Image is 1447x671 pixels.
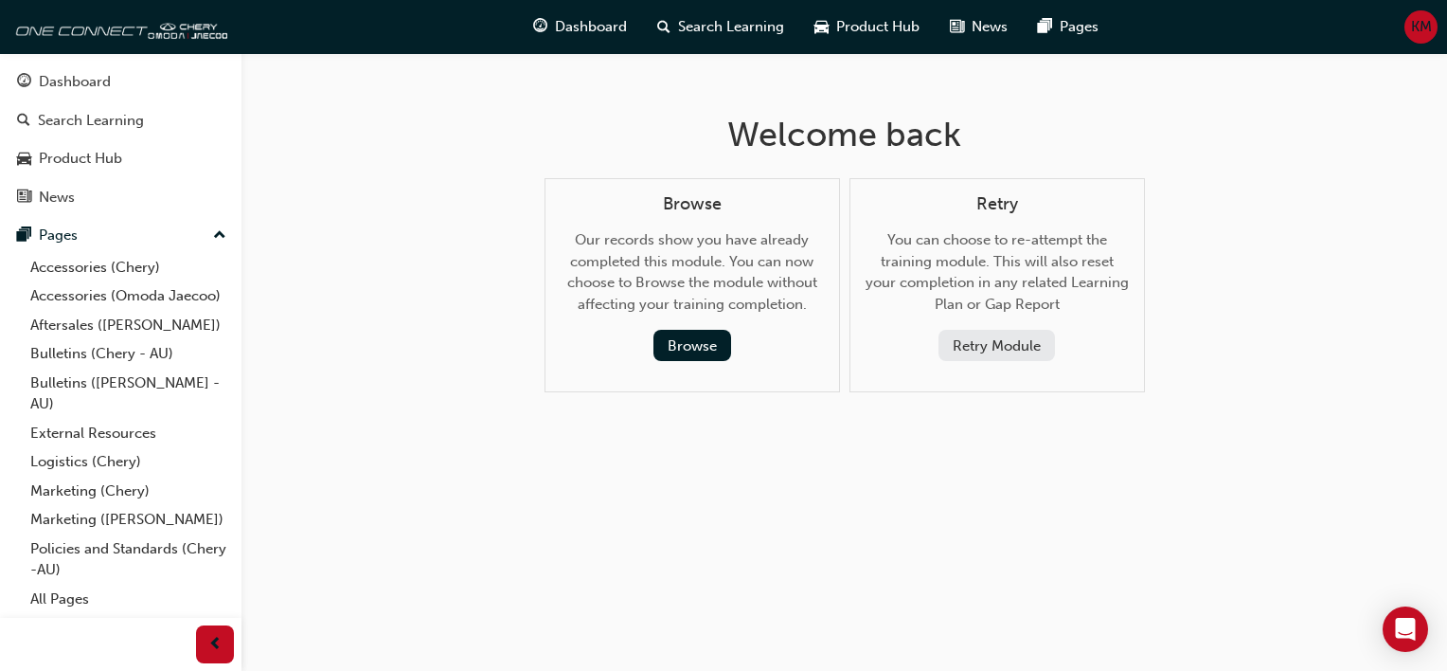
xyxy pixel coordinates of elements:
a: Marketing (Chery) [23,477,234,506]
span: guage-icon [533,15,547,39]
a: car-iconProduct Hub [799,8,935,46]
button: KM [1404,10,1438,44]
div: Open Intercom Messenger [1383,607,1428,652]
a: Policies and Standards (Chery -AU) [23,535,234,585]
div: Pages [39,225,78,246]
span: Dashboard [555,16,627,38]
a: Aftersales ([PERSON_NAME]) [23,311,234,340]
a: Accessories (Chery) [23,253,234,282]
a: Search Learning [8,103,234,138]
span: Search Learning [678,16,784,38]
div: Search Learning [38,110,144,132]
span: car-icon [814,15,829,39]
a: Dashboard [8,64,234,100]
span: prev-icon [208,633,223,657]
span: search-icon [17,113,30,130]
span: guage-icon [17,74,31,91]
a: Product Hub [8,141,234,176]
button: Pages [8,218,234,253]
a: Bulletins ([PERSON_NAME] - AU) [23,369,234,419]
span: pages-icon [17,227,31,245]
span: car-icon [17,151,31,168]
span: Product Hub [836,16,920,38]
a: news-iconNews [935,8,1023,46]
div: News [39,187,75,209]
a: pages-iconPages [1023,8,1114,46]
div: You can choose to re-attempt the training module. This will also reset your completion in any rel... [866,194,1129,362]
a: Bulletins (Chery - AU) [23,339,234,369]
span: News [972,16,1008,38]
span: news-icon [17,190,31,207]
a: search-iconSearch Learning [642,8,799,46]
img: oneconnect [9,8,227,45]
a: All Pages [23,585,234,614]
a: guage-iconDashboard [518,8,642,46]
h4: Retry [866,194,1129,215]
span: search-icon [657,15,670,39]
button: Retry Module [938,330,1055,361]
h1: Welcome back [545,114,1145,155]
span: Pages [1060,16,1099,38]
a: News [8,180,234,215]
span: pages-icon [1038,15,1052,39]
button: DashboardSearch LearningProduct HubNews [8,61,234,218]
a: External Resources [23,419,234,448]
div: Product Hub [39,148,122,170]
span: up-icon [213,224,226,248]
a: Marketing ([PERSON_NAME]) [23,505,234,535]
a: Logistics (Chery) [23,447,234,477]
div: Dashboard [39,71,111,93]
a: Accessories (Omoda Jaecoo) [23,281,234,311]
button: Browse [653,330,731,361]
div: Our records show you have already completed this module. You can now choose to Browse the module ... [561,194,824,362]
h4: Browse [561,194,824,215]
span: KM [1411,16,1432,38]
span: news-icon [950,15,964,39]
